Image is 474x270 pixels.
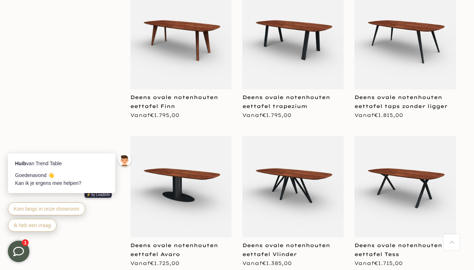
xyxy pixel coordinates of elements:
a: Deens ovale notenhouten eettafel Avaro [130,242,218,257]
span: €1.715,00 [374,260,403,266]
iframe: toggle-frame [1,234,37,269]
span: Vanaf [354,260,403,266]
a: Deens ovale notenhouten eettafel trapezium [242,94,330,109]
a: Terug naar boven [444,234,460,250]
span: Vanaf [354,112,403,118]
span: €1.815,00 [374,112,403,118]
a: Deens ovale notenhouten eettafel Finn [130,94,218,109]
span: Vanaf [242,260,292,266]
span: Vanaf [130,260,179,266]
iframe: bot-iframe [1,119,140,241]
span: Vanaf [242,112,291,118]
span: €1.795,00 [262,112,291,118]
a: Deens ovale notenhouten eettafel taps zonder ligger [354,94,448,109]
span: Vanaf [130,112,179,118]
a: Deens ovale notenhouten eettafel Tess [354,242,442,257]
a: Deens ovale notenhouten eettafel Vlinder [242,242,330,257]
span: €1.795,00 [150,112,179,118]
span: €1.385,00 [262,260,292,266]
span: €1.725,00 [150,260,179,266]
